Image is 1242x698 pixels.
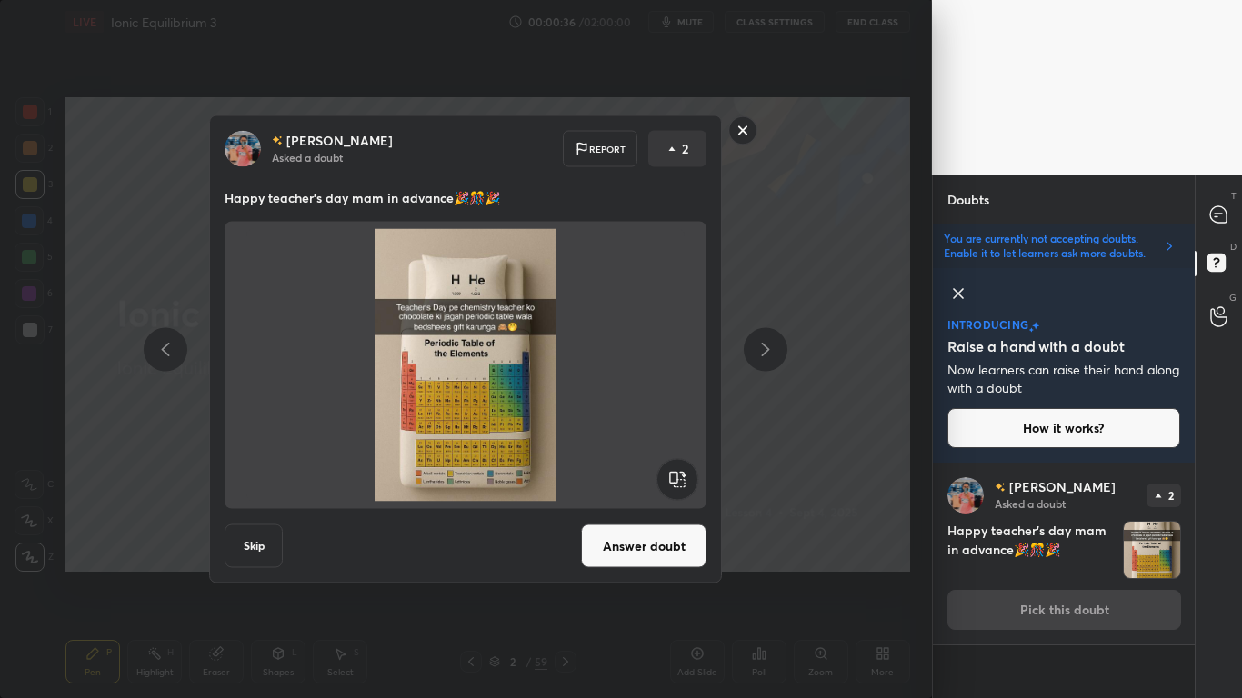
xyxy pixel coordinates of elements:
img: 17569728292AL6MB.JPEG [246,229,685,502]
p: [PERSON_NAME] [1009,480,1116,494]
div: Report [563,131,637,167]
p: D [1230,240,1237,254]
p: Happy teacher's day mam in advance🎉🎊🎉 [225,189,706,207]
img: no-rating-badge.077c3623.svg [995,483,1006,493]
p: [PERSON_NAME] [286,134,393,148]
p: introducing [947,319,1029,330]
button: Skip [225,524,283,568]
img: 42013c5fe9a641efb5e03ab2482e250e.jpg [947,477,984,514]
p: 2 [1167,490,1173,501]
button: Answer doubt [581,524,706,568]
img: large-star.026637fe.svg [1032,322,1039,330]
p: 2 [682,140,688,158]
p: You are currently not accepting doubts. Enable it to let learners ask more doubts. [944,232,1156,261]
p: Doubts [933,175,1004,224]
h5: Raise a hand with a doubt [947,335,1125,357]
p: Asked a doubt [272,150,343,165]
p: Now learners can raise their hand along with a doubt [947,361,1181,397]
img: 42013c5fe9a641efb5e03ab2482e250e.jpg [225,131,261,167]
img: 17569728292AL6MB.JPEG [1124,522,1180,578]
p: G [1229,291,1237,304]
img: no-rating-badge.077c3623.svg [272,135,283,145]
p: Asked a doubt [995,496,1066,511]
button: How it works? [947,408,1181,448]
div: grid [933,463,1196,698]
p: T [1231,189,1237,203]
h4: Happy teacher's day mam in advance🎉🎊🎉 [947,521,1116,579]
img: small-star.76a44327.svg [1029,327,1034,333]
